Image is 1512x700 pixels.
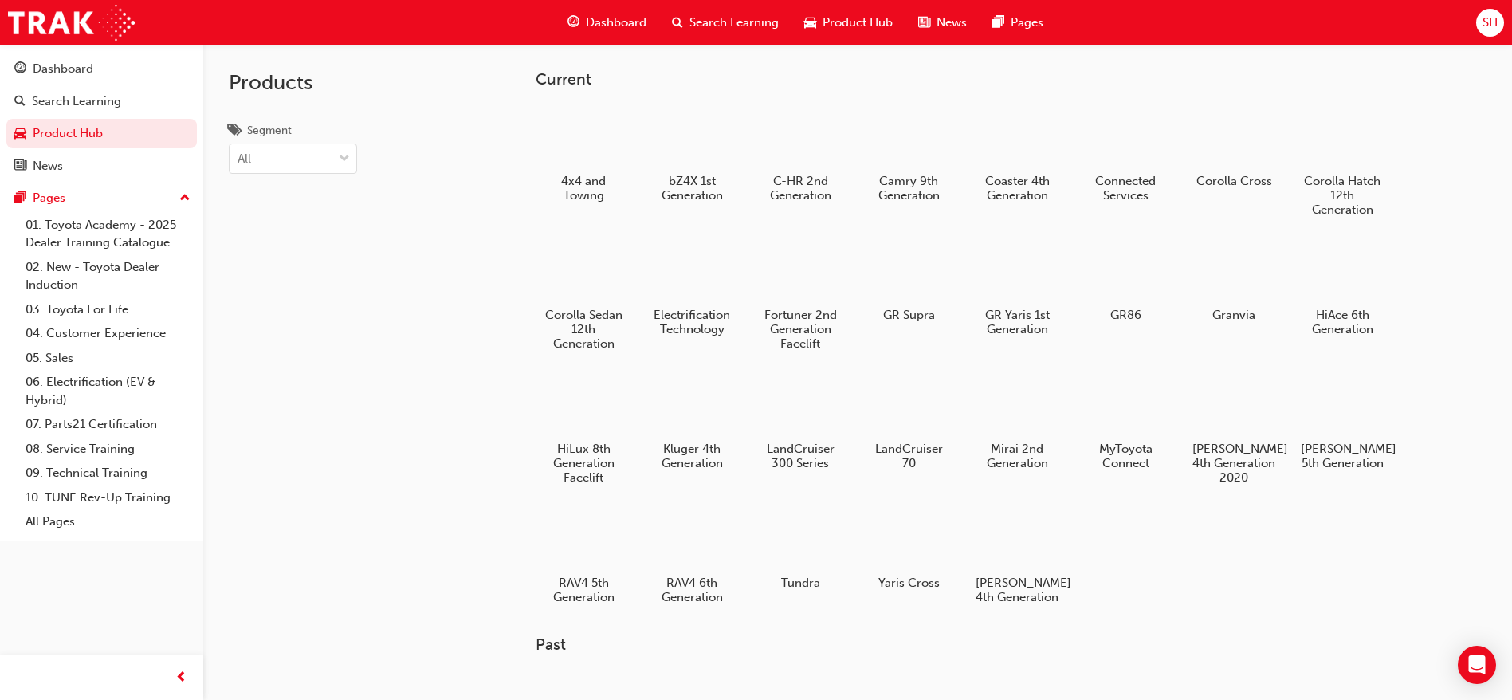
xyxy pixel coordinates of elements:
[1483,14,1498,32] span: SH
[867,576,951,590] h5: Yaris Cross
[6,119,197,148] a: Product Hub
[1294,101,1390,222] a: Corolla Hatch 12th Generation
[536,70,1441,88] h3: Current
[752,101,848,208] a: C-HR 2nd Generation
[823,14,893,32] span: Product Hub
[6,87,197,116] a: Search Learning
[1186,101,1282,194] a: Corolla Cross
[19,412,197,437] a: 07. Parts21 Certification
[536,369,631,490] a: HiLux 8th Generation Facelift
[861,235,956,328] a: GR Supra
[804,13,816,33] span: car-icon
[1084,174,1168,203] h5: Connected Services
[19,321,197,346] a: 04. Customer Experience
[19,370,197,412] a: 06. Electrification (EV & Hybrid)
[586,14,646,32] span: Dashboard
[976,576,1059,604] h5: [PERSON_NAME] 4th Generation
[247,123,292,139] div: Segment
[861,369,956,476] a: LandCruiser 70
[759,308,842,351] h5: Fortuner 2nd Generation Facelift
[1192,174,1276,188] h5: Corolla Cross
[1294,369,1390,476] a: [PERSON_NAME] 5th Generation
[1301,174,1384,217] h5: Corolla Hatch 12th Generation
[992,13,1004,33] span: pages-icon
[542,442,626,485] h5: HiLux 8th Generation Facelift
[867,442,951,470] h5: LandCruiser 70
[752,369,848,476] a: LandCruiser 300 Series
[175,668,187,688] span: prev-icon
[1084,308,1168,322] h5: GR86
[1458,646,1496,684] div: Open Intercom Messenger
[555,6,659,39] a: guage-iconDashboard
[14,95,26,109] span: search-icon
[905,6,980,39] a: news-iconNews
[32,92,121,111] div: Search Learning
[759,174,842,203] h5: C-HR 2nd Generation
[19,509,197,534] a: All Pages
[867,174,951,203] h5: Camry 9th Generation
[980,6,1056,39] a: pages-iconPages
[759,442,842,470] h5: LandCruiser 300 Series
[179,188,190,209] span: up-icon
[6,151,197,181] a: News
[536,101,631,208] a: 4x4 and Towing
[6,183,197,213] button: Pages
[1078,235,1173,328] a: GR86
[542,576,626,604] h5: RAV4 5th Generation
[19,486,197,510] a: 10. TUNE Rev-Up Training
[1084,442,1168,470] h5: MyToyota Connect
[969,235,1065,342] a: GR Yaris 1st Generation
[33,60,93,78] div: Dashboard
[19,346,197,371] a: 05. Sales
[14,191,26,206] span: pages-icon
[1192,442,1276,485] h5: [PERSON_NAME] 4th Generation 2020
[644,101,740,208] a: bZ4X 1st Generation
[536,235,631,356] a: Corolla Sedan 12th Generation
[8,5,135,41] img: Trak
[650,308,734,336] h5: Electrification Technology
[229,70,357,96] h2: Products
[1476,9,1504,37] button: SH
[976,442,1059,470] h5: Mirai 2nd Generation
[650,576,734,604] h5: RAV4 6th Generation
[1186,369,1282,490] a: [PERSON_NAME] 4th Generation 2020
[644,503,740,610] a: RAV4 6th Generation
[969,369,1065,476] a: Mirai 2nd Generation
[1192,308,1276,322] h5: Granvia
[6,51,197,183] button: DashboardSearch LearningProduct HubNews
[689,14,779,32] span: Search Learning
[536,635,1441,654] h3: Past
[644,235,740,342] a: Electrification Technology
[759,576,842,590] h5: Tundra
[1078,101,1173,208] a: Connected Services
[644,369,740,476] a: Kluger 4th Generation
[19,255,197,297] a: 02. New - Toyota Dealer Induction
[6,54,197,84] a: Dashboard
[567,13,579,33] span: guage-icon
[752,503,848,596] a: Tundra
[33,189,65,207] div: Pages
[650,442,734,470] h5: Kluger 4th Generation
[867,308,951,322] h5: GR Supra
[1011,14,1043,32] span: Pages
[14,159,26,174] span: news-icon
[542,308,626,351] h5: Corolla Sedan 12th Generation
[33,157,63,175] div: News
[650,174,734,203] h5: bZ4X 1st Generation
[1078,369,1173,476] a: MyToyota Connect
[1294,235,1390,342] a: HiAce 6th Generation
[19,213,197,255] a: 01. Toyota Academy - 2025 Dealer Training Catalogue
[19,461,197,486] a: 09. Technical Training
[969,101,1065,208] a: Coaster 4th Generation
[672,13,683,33] span: search-icon
[19,437,197,462] a: 08. Service Training
[969,503,1065,610] a: [PERSON_NAME] 4th Generation
[542,174,626,203] h5: 4x4 and Towing
[861,503,956,596] a: Yaris Cross
[1301,308,1384,336] h5: HiAce 6th Generation
[937,14,967,32] span: News
[1301,442,1384,470] h5: [PERSON_NAME] 5th Generation
[238,150,251,168] div: All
